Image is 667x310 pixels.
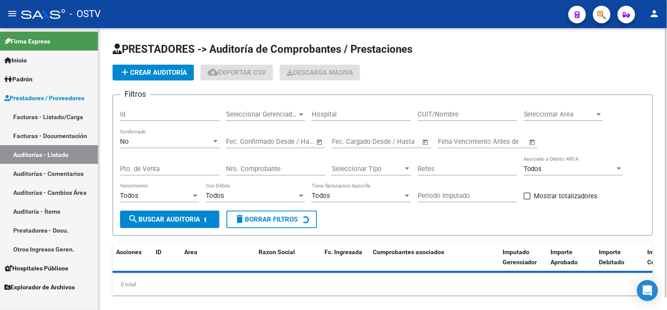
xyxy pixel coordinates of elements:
[181,243,242,281] datatable-header-cell: Area
[321,243,369,281] datatable-header-cell: Fc. Ingresada
[332,138,368,146] input: Fecha inicio
[332,165,403,173] span: Seleccionar Tipo
[280,65,360,80] app-download-masive: Descarga masiva de comprobantes (adjuntos)
[156,248,161,255] span: ID
[4,36,50,46] span: Firma Express
[259,248,295,255] span: Razon Social
[208,67,218,77] mat-icon: cloud_download
[113,65,194,80] button: Crear Auditoría
[280,65,360,80] button: Descarga Masiva
[637,280,658,301] div: Open Intercom Messenger
[206,192,224,200] span: Todos
[4,263,68,273] span: Hospitales Públicos
[7,8,18,19] mat-icon: menu
[499,243,547,281] datatable-header-cell: Imputado Gerenciador
[503,248,537,266] span: Imputado Gerenciador
[4,93,84,103] span: Prestadores / Proveedores
[120,69,187,77] span: Crear Auditoría
[120,138,129,146] span: No
[287,69,353,77] span: Descarga Masiva
[113,274,653,295] div: 0 total
[128,214,139,224] mat-icon: search
[184,248,197,255] span: Area
[375,138,418,146] input: Fecha fin
[315,137,325,147] button: Open calendar
[4,282,75,292] span: Explorador de Archivos
[120,211,219,228] button: Buscar Auditoria
[421,137,431,147] button: Open calendar
[324,248,362,255] span: Fc. Ingresada
[373,248,444,255] span: Comprobantes asociados
[116,248,142,255] span: Acciones
[234,214,245,224] mat-icon: delete
[599,248,625,266] span: Importe Debitado
[4,55,27,65] span: Inicio
[528,137,538,147] button: Open calendar
[534,191,598,201] span: Mostrar totalizadores
[113,43,412,55] span: PRESTADORES -> Auditoría de Comprobantes / Prestaciones
[547,243,596,281] datatable-header-cell: Importe Aprobado
[226,211,317,228] button: Borrar Filtros
[312,192,330,200] span: Todos
[524,165,542,173] span: Todos
[69,4,101,24] span: - OSTV
[208,69,266,77] span: Exportar CSV
[120,192,139,200] span: Todos
[200,65,273,80] button: Exportar CSV
[551,248,578,266] span: Importe Aprobado
[152,243,181,281] datatable-header-cell: ID
[120,88,150,100] h3: Filtros
[255,243,321,281] datatable-header-cell: Razon Social
[369,243,499,281] datatable-header-cell: Comprobantes asociados
[524,110,595,118] span: Seleccionar Area
[649,8,660,19] mat-icon: person
[226,110,297,118] span: Seleccionar Gerenciador
[270,138,312,146] input: Fecha fin
[128,215,200,223] span: Buscar Auditoria
[120,67,130,77] mat-icon: add
[226,138,262,146] input: Fecha inicio
[4,74,33,84] span: Padrón
[113,243,152,281] datatable-header-cell: Acciones
[596,243,644,281] datatable-header-cell: Importe Debitado
[234,215,298,223] span: Borrar Filtros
